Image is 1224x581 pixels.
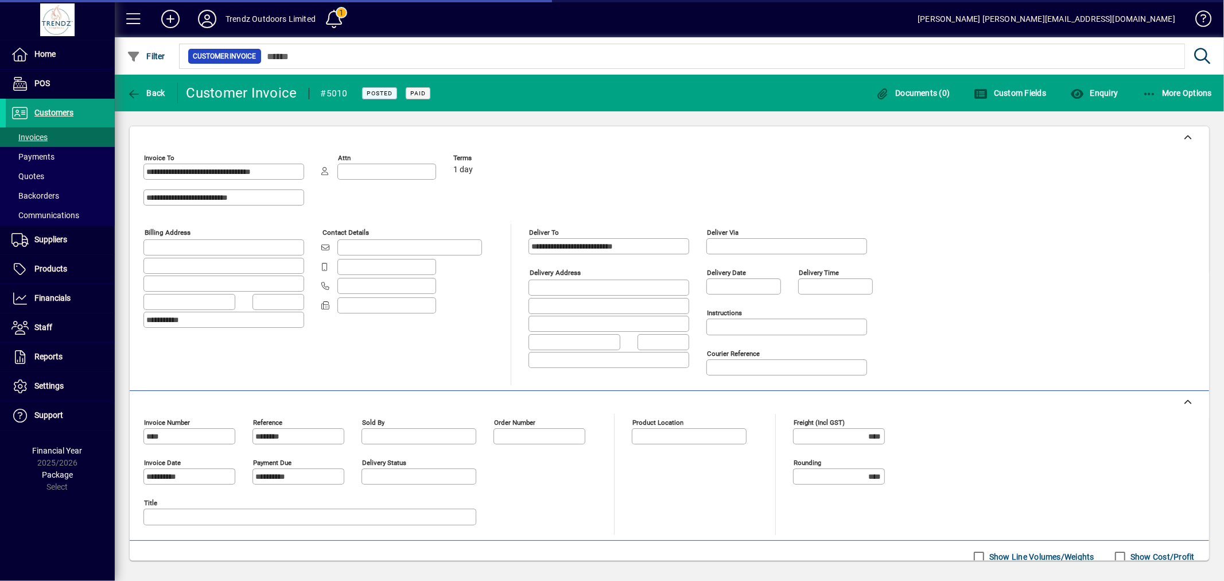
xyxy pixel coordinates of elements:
a: Support [6,401,115,430]
mat-label: Invoice To [144,154,174,162]
span: 1 day [453,165,473,175]
a: Invoices [6,127,115,147]
span: Suppliers [34,235,67,244]
div: Trendz Outdoors Limited [226,10,316,28]
a: Suppliers [6,226,115,254]
span: Communications [11,211,79,220]
mat-label: Deliver via [707,228,739,237]
mat-label: Deliver To [529,228,559,237]
a: Payments [6,147,115,166]
mat-label: Invoice number [144,419,190,427]
button: Back [124,83,168,103]
label: Show Line Volumes/Weights [987,551,1094,563]
span: Backorders [11,191,59,200]
span: Paid [410,90,426,97]
span: Invoices [11,133,48,142]
a: Financials [6,284,115,313]
span: Documents (0) [876,88,950,98]
mat-label: Product location [632,419,683,427]
mat-label: Delivery date [707,269,746,277]
span: POS [34,79,50,88]
mat-label: Attn [338,154,351,162]
span: Package [42,470,73,479]
mat-label: Payment due [253,459,292,467]
span: Posted [367,90,393,97]
button: Documents (0) [873,83,953,103]
span: Home [34,49,56,59]
mat-label: Freight (incl GST) [794,419,845,427]
a: Settings [6,372,115,401]
label: Show Cost/Profit [1128,551,1195,563]
a: Reports [6,343,115,371]
a: Quotes [6,166,115,186]
mat-label: Reference [253,419,282,427]
span: Enquiry [1070,88,1118,98]
a: Knowledge Base [1187,2,1210,40]
a: Home [6,40,115,69]
mat-label: Invoice date [144,459,181,467]
mat-label: Instructions [707,309,742,317]
mat-label: Sold by [362,419,384,427]
a: Staff [6,313,115,342]
span: Terms [453,154,522,162]
span: Customers [34,108,73,117]
mat-label: Courier Reference [707,350,760,358]
div: Customer Invoice [186,84,297,102]
div: [PERSON_NAME] [PERSON_NAME][EMAIL_ADDRESS][DOMAIN_NAME] [918,10,1175,28]
a: POS [6,69,115,98]
span: More Options [1143,88,1213,98]
span: Back [127,88,165,98]
button: Enquiry [1067,83,1121,103]
a: Products [6,255,115,284]
a: Backorders [6,186,115,206]
a: Communications [6,206,115,225]
span: Custom Fields [974,88,1047,98]
mat-label: Delivery status [362,459,406,467]
mat-label: Delivery time [799,269,839,277]
app-page-header-button: Back [115,83,178,103]
span: Settings [34,381,64,390]
mat-label: Title [144,499,157,507]
span: Staff [34,323,52,332]
span: Customer Invoice [193,51,257,62]
mat-label: Rounding [794,459,821,467]
mat-label: Order number [494,419,535,427]
span: Financial Year [33,446,83,455]
span: Payments [11,152,55,161]
button: Profile [189,9,226,29]
button: Filter [124,46,168,67]
span: Quotes [11,172,44,181]
button: Add [152,9,189,29]
button: More Options [1140,83,1215,103]
button: Custom Fields [972,83,1050,103]
span: Financials [34,293,71,303]
span: Filter [127,52,165,61]
div: #5010 [321,84,348,103]
span: Products [34,264,67,273]
span: Support [34,410,63,420]
span: Reports [34,352,63,361]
